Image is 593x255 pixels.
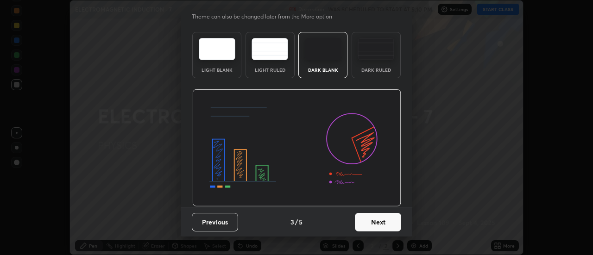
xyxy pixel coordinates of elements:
img: lightTheme.e5ed3b09.svg [199,38,235,60]
img: darkThemeBanner.d06ce4a2.svg [192,89,401,207]
button: Next [355,213,401,231]
img: darkTheme.f0cc69e5.svg [305,38,341,60]
div: Dark Blank [304,68,341,72]
div: Light Ruled [252,68,289,72]
img: lightRuledTheme.5fabf969.svg [252,38,288,60]
button: Previous [192,213,238,231]
div: Dark Ruled [358,68,395,72]
h4: 5 [299,217,303,227]
p: Theme can also be changed later from the More option [192,12,342,21]
h4: / [295,217,298,227]
h4: 3 [290,217,294,227]
div: Light Blank [198,68,235,72]
img: darkRuledTheme.de295e13.svg [358,38,394,60]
